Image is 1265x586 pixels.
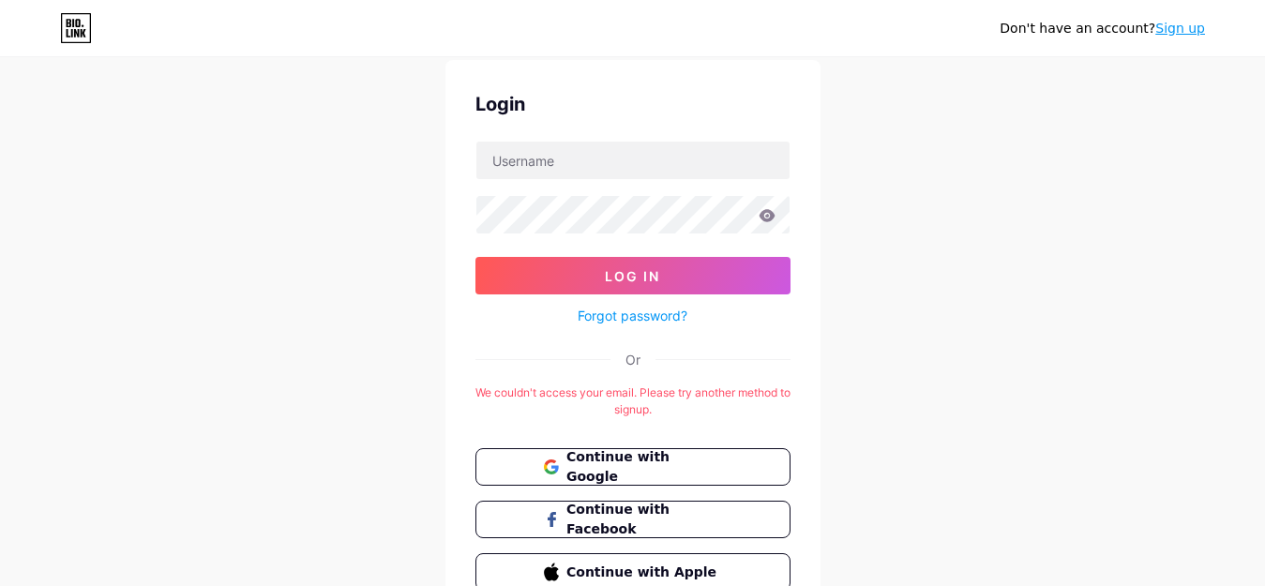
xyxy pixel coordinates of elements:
a: Forgot password? [578,306,687,325]
div: Login [475,90,791,118]
span: Continue with Facebook [566,500,721,539]
div: We couldn't access your email. Please try another method to signup. [475,384,791,418]
button: Log In [475,257,791,294]
a: Sign up [1155,21,1205,36]
div: Or [625,350,640,369]
button: Continue with Facebook [475,501,791,538]
input: Username [476,142,790,179]
div: Don't have an account? [1000,19,1205,38]
span: Continue with Google [566,447,721,487]
button: Continue with Google [475,448,791,486]
span: Continue with Apple [566,563,721,582]
span: Log In [605,268,660,284]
